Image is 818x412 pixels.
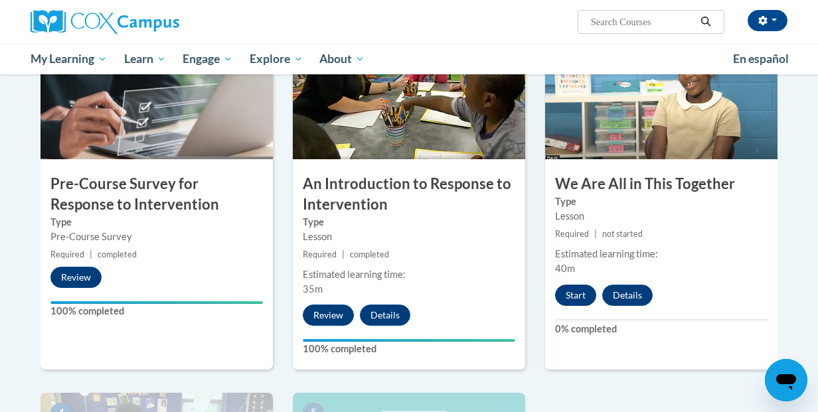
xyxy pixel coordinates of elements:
a: Cox Campus [31,10,270,34]
div: Estimated learning time: [555,247,768,261]
label: 0% completed [555,322,768,336]
span: not started [602,229,643,239]
span: Required [555,229,589,239]
span: completed [350,249,389,259]
a: My Learning [22,44,116,74]
h3: We Are All in This Together [545,174,777,194]
a: Engage [174,44,241,74]
div: Your progress [50,301,263,304]
button: Review [303,305,354,326]
div: Lesson [303,230,515,244]
span: About [319,51,365,67]
a: Explore [241,44,311,74]
button: Details [360,305,410,326]
span: Explore [250,51,303,67]
label: 100% completed [50,304,263,318]
span: | [342,249,345,259]
span: completed [98,249,137,259]
a: En español [724,45,797,73]
span: Required [50,249,84,259]
img: Cox Campus [31,10,179,34]
label: Type [303,215,515,230]
button: Details [602,285,653,306]
img: Course Image [41,27,273,159]
div: Your progress [303,339,515,342]
span: Learn [124,51,166,67]
img: Course Image [293,27,525,159]
a: About [311,44,374,74]
label: Type [50,215,263,230]
button: Start [555,285,596,306]
span: My Learning [31,51,107,67]
iframe: Button to launch messaging window [765,359,807,401]
button: Account Settings [748,10,787,31]
span: En español [733,52,789,66]
span: Required [303,249,337,259]
span: 35m [303,283,323,295]
label: Type [555,194,768,209]
a: Learn [116,44,175,74]
span: | [594,229,597,239]
input: Search Courses [590,14,696,30]
h3: Pre-Course Survey for Response to Intervention [41,174,273,215]
h3: An Introduction to Response to Intervention [293,174,525,215]
button: Review [50,267,102,288]
label: 100% completed [303,342,515,356]
span: Engage [183,51,232,67]
button: Search [696,14,716,30]
div: Pre-Course Survey [50,230,263,244]
img: Course Image [545,27,777,159]
div: Estimated learning time: [303,267,515,282]
div: Main menu [21,44,797,74]
span: 40m [555,263,575,274]
div: Lesson [555,209,768,224]
span: | [90,249,92,259]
